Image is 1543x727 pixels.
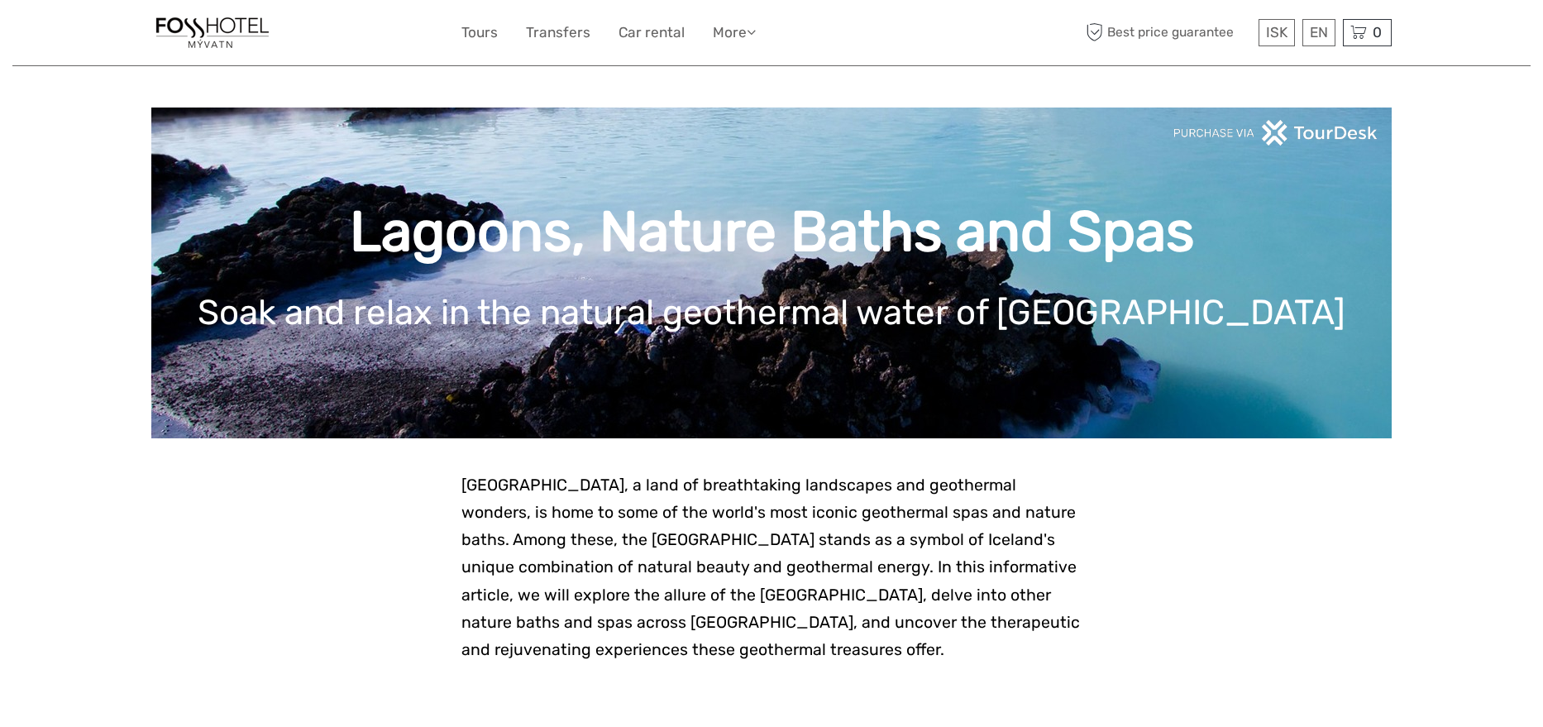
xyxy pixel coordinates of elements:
a: More [713,21,756,45]
h1: Lagoons, Nature Baths and Spas [176,198,1367,265]
span: [GEOGRAPHIC_DATA], a land of breathtaking landscapes and geothermal wonders, is home to some of t... [461,476,1080,659]
h1: Soak and relax in the natural geothermal water of [GEOGRAPHIC_DATA] [176,292,1367,333]
div: EN [1302,19,1335,46]
img: 1331-8a11efee-c5e4-47e4-a166-7ba43d126862_logo_small.jpg [151,12,274,53]
span: ISK [1266,24,1287,41]
a: Transfers [526,21,590,45]
a: Car rental [619,21,685,45]
span: 0 [1370,24,1384,41]
span: Best price guarantee [1082,19,1254,46]
a: Tours [461,21,498,45]
img: PurchaseViaTourDeskwhite.png [1173,120,1379,146]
